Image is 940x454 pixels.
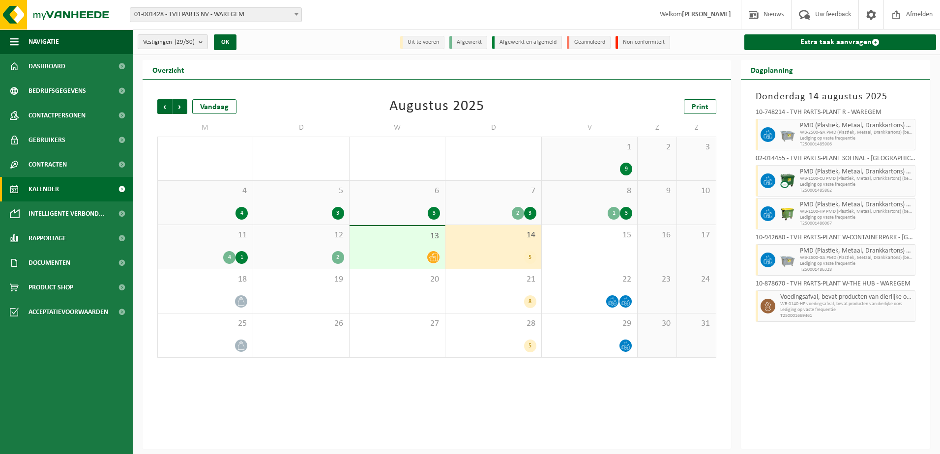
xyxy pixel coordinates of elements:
span: 2 [643,142,672,153]
span: Acceptatievoorwaarden [29,300,108,324]
div: 3 [620,207,632,220]
span: 10 [682,186,711,197]
span: 5 [258,186,344,197]
li: Afgewerkt en afgemeld [492,36,562,49]
span: Vorige [157,99,172,114]
span: 7 [450,186,536,197]
div: 4 [235,207,248,220]
span: Print [692,103,708,111]
span: 24 [682,274,711,285]
td: M [157,119,253,137]
span: PMD (Plastiek, Metaal, Drankkartons) (bedrijven) [800,201,913,209]
span: Kalender [29,177,59,201]
span: 26 [258,318,344,329]
span: 01-001428 - TVH PARTS NV - WAREGEM [130,7,302,22]
span: 28 [450,318,536,329]
span: Gebruikers [29,128,65,152]
span: Bedrijfsgegevens [29,79,86,103]
span: WB-2500-GA PMD (Plastiek, Metaal, Drankkartons) (bedrijven) [800,130,913,136]
div: 10-748214 - TVH PARTS-PLANT R - WAREGEM [756,109,916,119]
span: 13 [354,231,440,242]
span: Contracten [29,152,67,177]
span: 16 [643,230,672,241]
a: Print [684,99,716,114]
span: WB-1100-HP PMD (Plastiek, Metaal, Drankkartons) (bedrijven) [800,209,913,215]
td: Z [638,119,677,137]
span: Dashboard [29,54,65,79]
td: W [350,119,445,137]
span: 14 [450,230,536,241]
td: D [253,119,349,137]
button: OK [214,34,236,50]
span: Lediging op vaste frequentie [780,307,913,313]
span: Lediging op vaste frequentie [800,215,913,221]
span: 21 [450,274,536,285]
span: T250001669461 [780,313,913,319]
span: 25 [163,318,248,329]
div: 2 [332,251,344,264]
div: 1 [608,207,620,220]
span: T250001485906 [800,142,913,147]
div: 4 [223,251,235,264]
div: 10-942680 - TVH PARTS-PLANT W-CONTAINERPARK - [GEOGRAPHIC_DATA] [756,234,916,244]
td: D [445,119,541,137]
img: WB-2500-GAL-GY-01 [780,253,795,267]
span: 31 [682,318,711,329]
span: 20 [354,274,440,285]
div: 02-014455 - TVH PARTS-PLANT SOFINAL - [GEOGRAPHIC_DATA] [756,155,916,165]
span: Volgende [173,99,187,114]
span: PMD (Plastiek, Metaal, Drankkartons) (bedrijven) [800,122,913,130]
li: Afgewerkt [449,36,487,49]
h3: Donderdag 14 augustus 2025 [756,89,916,104]
span: 4 [163,186,248,197]
span: Lediging op vaste frequentie [800,182,913,188]
span: 29 [547,318,632,329]
div: 3 [428,207,440,220]
li: Non-conformiteit [616,36,670,49]
span: WB-0140-HP voedingsafval, bevat producten van dierlijke oors [780,301,913,307]
span: 6 [354,186,440,197]
span: T250001485862 [800,188,913,194]
img: WB-1100-CU [780,173,795,188]
div: 3 [332,207,344,220]
div: Vandaag [192,99,236,114]
li: Uit te voeren [400,36,444,49]
h2: Dagplanning [741,60,803,79]
span: Contactpersonen [29,103,86,128]
span: WB-1100-CU PMD (Plastiek, Metaal, Drankkartons) (bedrijven) [800,176,913,182]
span: 17 [682,230,711,241]
a: Extra taak aanvragen [744,34,937,50]
h2: Overzicht [143,60,194,79]
img: WB-1100-HPE-GN-50 [780,206,795,221]
span: T250001486067 [800,221,913,227]
span: Lediging op vaste frequentie [800,261,913,267]
span: WB-2500-GA PMD (Plastiek, Metaal, Drankkartons) (bedrijven) [800,255,913,261]
span: 18 [163,274,248,285]
span: 23 [643,274,672,285]
div: 2 [512,207,524,220]
span: T250001486328 [800,267,913,273]
div: Augustus 2025 [389,99,484,114]
count: (29/30) [175,39,195,45]
span: Navigatie [29,29,59,54]
span: Lediging op vaste frequentie [800,136,913,142]
span: 9 [643,186,672,197]
img: WB-2500-GAL-GY-01 [780,127,795,142]
span: 22 [547,274,632,285]
span: 01-001428 - TVH PARTS NV - WAREGEM [130,8,301,22]
button: Vestigingen(29/30) [138,34,208,49]
span: 8 [547,186,632,197]
span: 30 [643,318,672,329]
strong: [PERSON_NAME] [682,11,731,18]
div: 3 [524,207,536,220]
span: PMD (Plastiek, Metaal, Drankkartons) (bedrijven) [800,247,913,255]
div: 9 [620,163,632,175]
span: Rapportage [29,226,66,251]
span: Voedingsafval, bevat producten van dierlijke oorsprong, onverpakt, categorie 3 [780,293,913,301]
div: 5 [524,340,536,352]
span: 1 [547,142,632,153]
span: 12 [258,230,344,241]
div: 8 [524,295,536,308]
span: PMD (Plastiek, Metaal, Drankkartons) (bedrijven) [800,168,913,176]
td: V [542,119,638,137]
